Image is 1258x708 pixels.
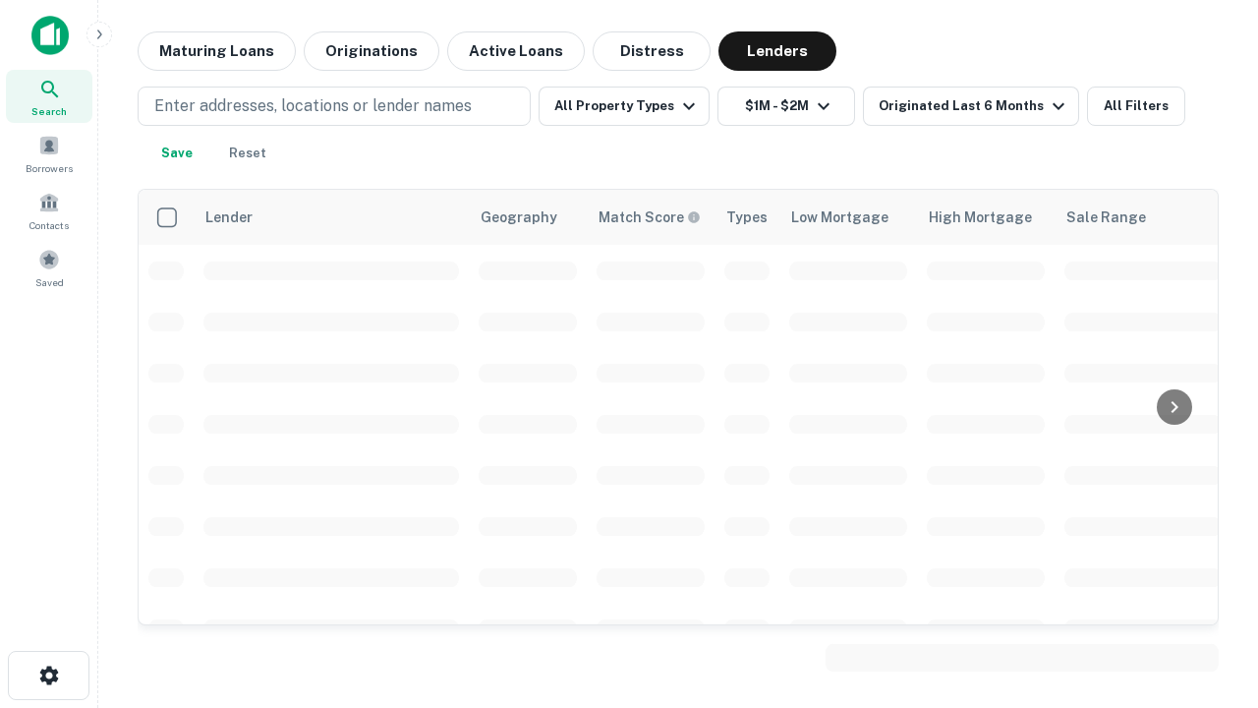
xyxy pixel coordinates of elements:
button: Reset [216,134,279,173]
div: Types [726,206,768,229]
th: Geography [469,190,587,245]
h6: Match Score [599,206,697,228]
div: Originated Last 6 Months [879,94,1070,118]
button: Maturing Loans [138,31,296,71]
p: Enter addresses, locations or lender names [154,94,472,118]
a: Saved [6,241,92,294]
div: Geography [481,206,557,229]
a: Contacts [6,184,92,237]
th: High Mortgage [917,190,1055,245]
div: High Mortgage [929,206,1032,229]
button: Distress [593,31,711,71]
div: Sale Range [1066,206,1146,229]
button: Originated Last 6 Months [863,87,1079,126]
button: $1M - $2M [717,87,855,126]
th: Low Mortgage [779,190,917,245]
img: capitalize-icon.png [31,16,69,55]
button: Save your search to get updates of matches that match your search criteria. [145,134,208,173]
span: Saved [35,274,64,290]
th: Sale Range [1055,190,1231,245]
button: All Filters [1087,87,1185,126]
button: Enter addresses, locations or lender names [138,87,531,126]
button: Active Loans [447,31,585,71]
button: All Property Types [539,87,710,126]
div: Lender [205,206,253,229]
div: Low Mortgage [791,206,888,229]
div: Capitalize uses an advanced AI algorithm to match your search with the best lender. The match sco... [599,206,701,228]
button: Lenders [718,31,836,71]
th: Types [715,190,779,245]
span: Contacts [29,217,69,233]
iframe: Chat Widget [1160,551,1258,645]
th: Lender [194,190,469,245]
a: Search [6,70,92,123]
th: Capitalize uses an advanced AI algorithm to match your search with the best lender. The match sco... [587,190,715,245]
span: Search [31,103,67,119]
button: Originations [304,31,439,71]
a: Borrowers [6,127,92,180]
span: Borrowers [26,160,73,176]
